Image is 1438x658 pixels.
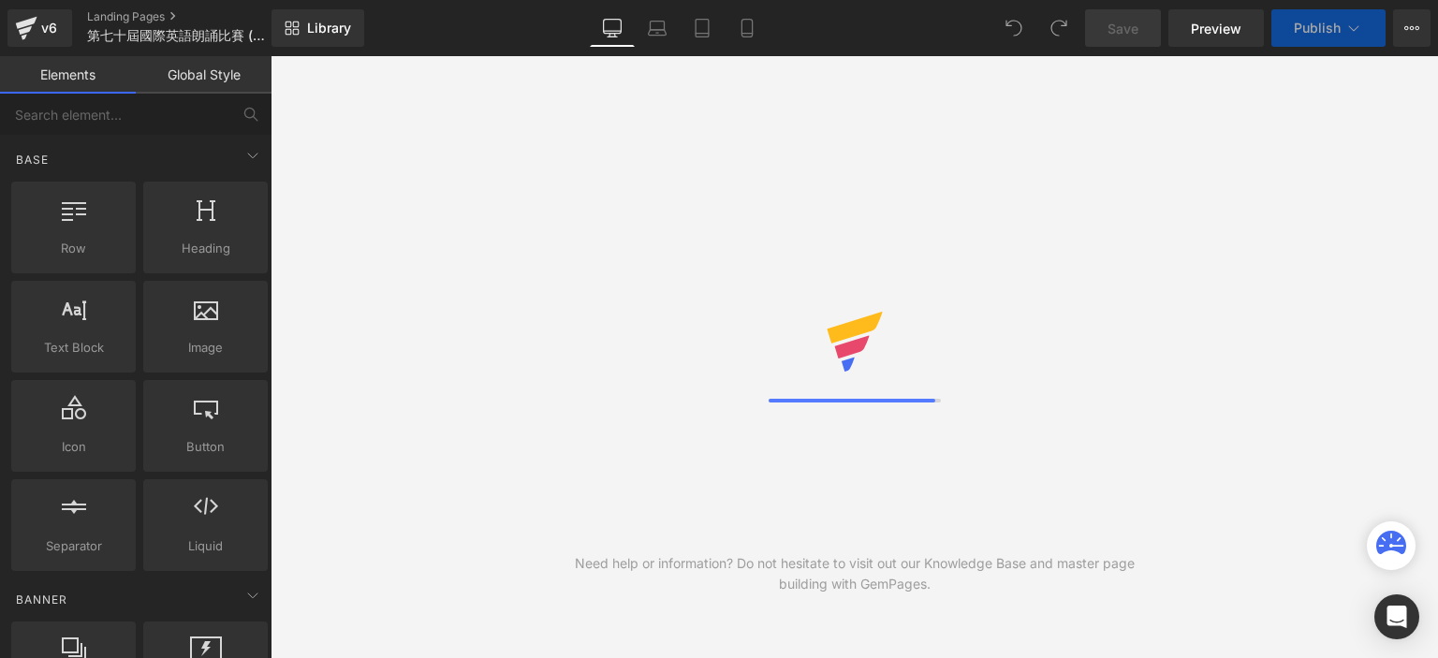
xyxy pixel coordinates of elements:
span: Image [149,338,262,358]
a: v6 [7,9,72,47]
span: Row [17,239,130,258]
span: Publish [1294,21,1341,36]
span: Liquid [149,536,262,556]
div: Open Intercom Messenger [1374,594,1419,639]
span: Base [14,151,51,168]
button: Redo [1040,9,1078,47]
div: Need help or information? Do not hesitate to visit out our Knowledge Base and master page buildin... [563,553,1147,594]
span: Library [307,20,351,37]
a: New Library [271,9,364,47]
span: Icon [17,437,130,457]
a: Mobile [725,9,770,47]
span: Save [1108,19,1138,38]
button: Undo [995,9,1033,47]
div: v6 [37,16,61,40]
span: Text Block [17,338,130,358]
a: Desktop [590,9,635,47]
a: Laptop [635,9,680,47]
a: Preview [1168,9,1264,47]
a: Landing Pages [87,9,302,24]
a: Tablet [680,9,725,47]
span: Banner [14,591,69,608]
span: Separator [17,536,130,556]
span: 第七十屆國際英語朗誦比賽 (得獎公佈) [87,28,267,43]
span: Preview [1191,19,1241,38]
span: Button [149,437,262,457]
button: Publish [1271,9,1386,47]
a: Global Style [136,56,271,94]
button: More [1393,9,1431,47]
span: Heading [149,239,262,258]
